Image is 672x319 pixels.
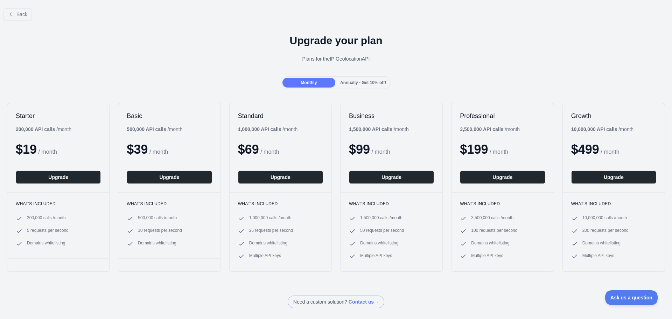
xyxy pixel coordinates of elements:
h2: Standard [238,112,323,120]
iframe: Toggle Customer Support [605,290,658,305]
span: $ 99 [349,142,370,157]
div: / month [460,126,520,133]
span: $ 199 [460,142,488,157]
div: / month [349,126,409,133]
h2: Business [349,112,434,120]
h2: Professional [460,112,545,120]
div: / month [238,126,298,133]
b: 1,000,000 API calls [238,126,281,132]
b: 3,500,000 API calls [460,126,503,132]
b: 1,500,000 API calls [349,126,392,132]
